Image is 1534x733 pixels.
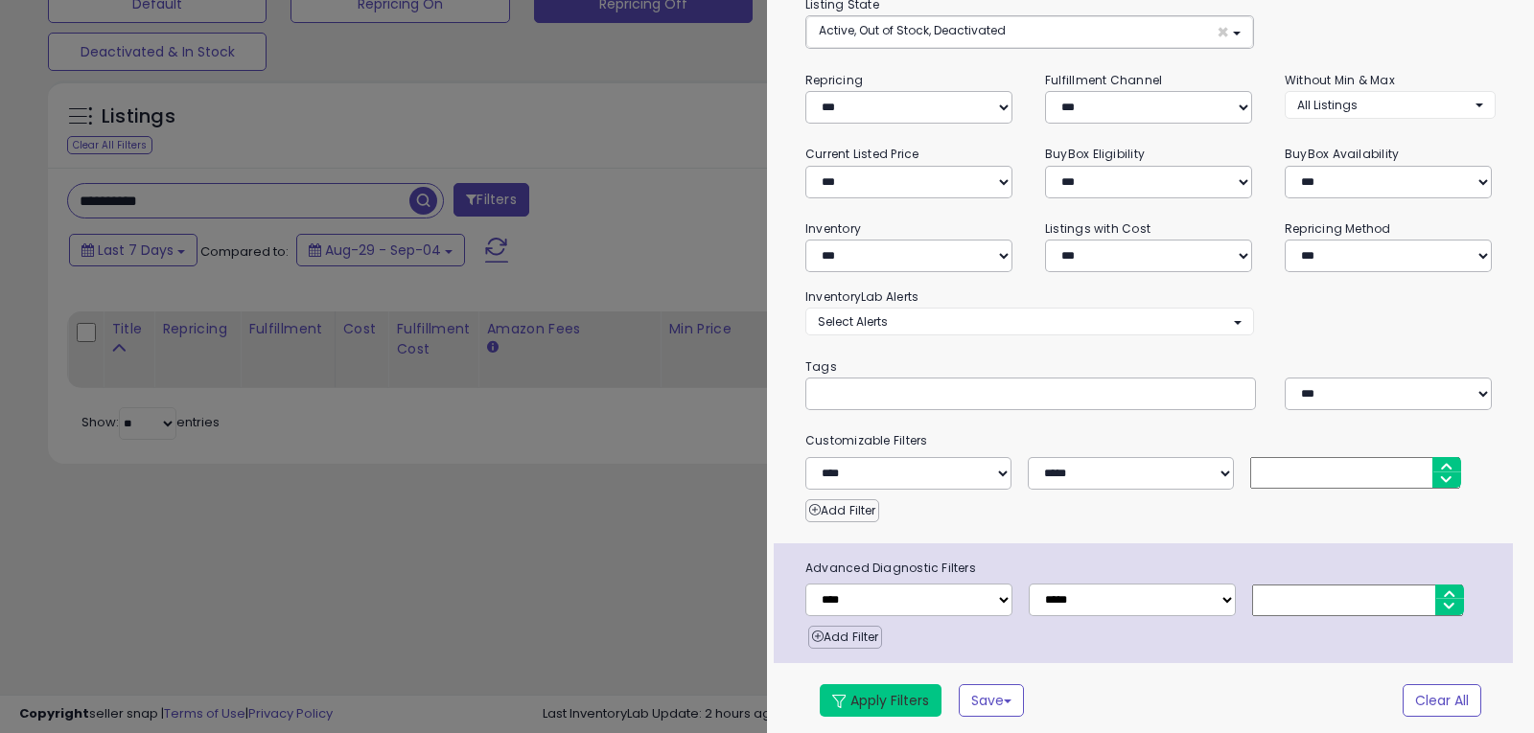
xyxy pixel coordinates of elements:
small: BuyBox Eligibility [1045,146,1145,162]
span: Select Alerts [818,313,888,330]
button: Select Alerts [805,308,1254,335]
small: Listings with Cost [1045,220,1150,237]
small: Inventory [805,220,861,237]
span: × [1217,22,1229,42]
small: BuyBox Availability [1285,146,1399,162]
button: Clear All [1403,684,1481,717]
small: Fulfillment Channel [1045,72,1162,88]
button: Add Filter [805,499,879,522]
small: Repricing Method [1285,220,1391,237]
button: All Listings [1285,91,1496,119]
small: Customizable Filters [791,430,1510,451]
small: Tags [791,356,1510,378]
button: Save [959,684,1024,717]
small: Without Min & Max [1285,72,1395,88]
small: Repricing [805,72,863,88]
span: All Listings [1297,97,1358,113]
span: Advanced Diagnostic Filters [791,558,1513,579]
button: Add Filter [808,626,882,649]
button: Active, Out of Stock, Deactivated × [806,16,1253,48]
small: InventoryLab Alerts [805,288,918,305]
span: Active, Out of Stock, Deactivated [819,22,1006,38]
button: Apply Filters [820,684,941,717]
small: Current Listed Price [805,146,918,162]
